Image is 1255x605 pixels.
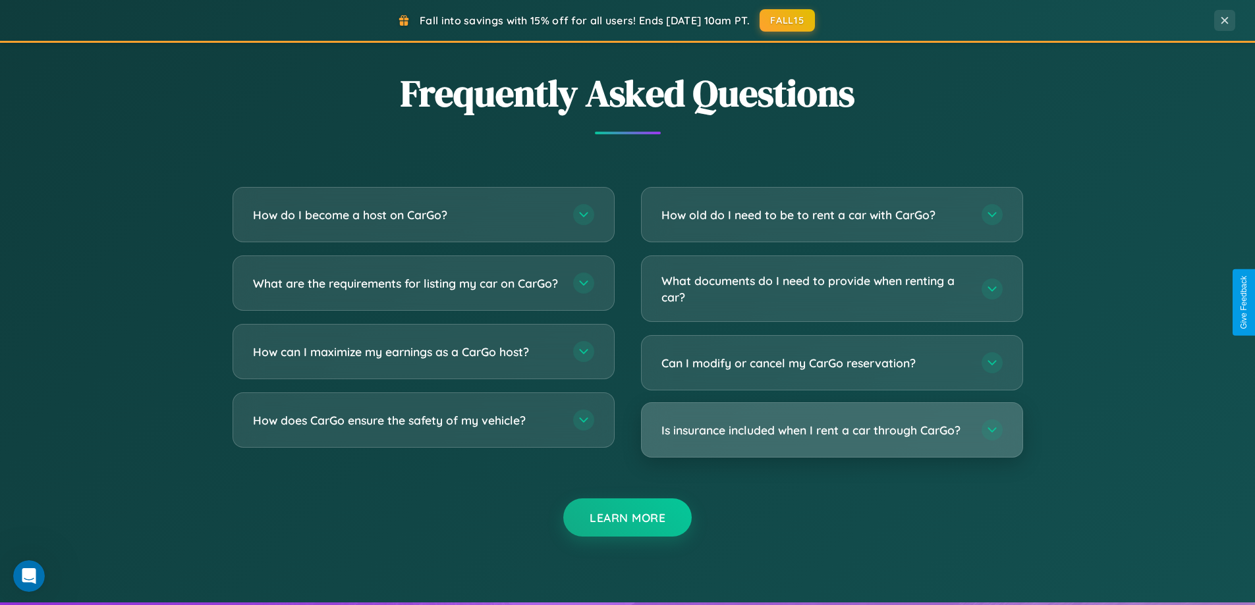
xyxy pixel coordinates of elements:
[253,412,560,429] h3: How does CarGo ensure the safety of my vehicle?
[13,560,45,592] iframe: Intercom live chat
[253,344,560,360] h3: How can I maximize my earnings as a CarGo host?
[661,273,968,305] h3: What documents do I need to provide when renting a car?
[563,498,692,537] button: Learn More
[253,275,560,292] h3: What are the requirements for listing my car on CarGo?
[760,9,815,32] button: FALL15
[661,355,968,371] h3: Can I modify or cancel my CarGo reservation?
[233,68,1023,118] h2: Frequently Asked Questions
[253,207,560,223] h3: How do I become a host on CarGo?
[1239,276,1248,329] div: Give Feedback
[661,422,968,438] h3: Is insurance included when I rent a car through CarGo?
[661,207,968,223] h3: How old do I need to be to rent a car with CarGo?
[420,14,750,27] span: Fall into savings with 15% off for all users! Ends [DATE] 10am PT.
